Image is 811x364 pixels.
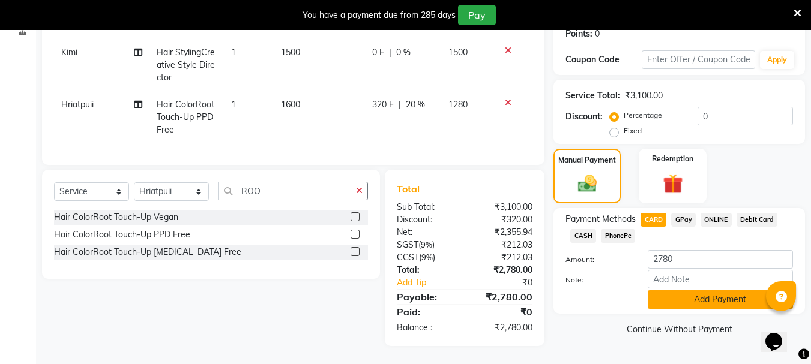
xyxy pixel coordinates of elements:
[465,321,541,334] div: ₹2,780.00
[61,99,94,110] span: Hriatpuii
[558,155,616,166] label: Manual Payment
[465,213,541,226] div: ₹320.00
[54,246,241,258] div: Hair ColorRoot Touch-Up [MEDICAL_DATA] Free
[388,264,465,276] div: Total:
[388,290,465,304] div: Payable:
[465,201,541,213] div: ₹3,100.00
[761,316,799,352] iframe: chat widget
[448,99,468,110] span: 1280
[281,47,300,58] span: 1500
[565,28,592,40] div: Points:
[397,183,424,195] span: Total
[397,252,419,263] span: CGST
[54,228,190,241] div: Hair ColorRoot Touch-Up PPD Free
[231,47,236,58] span: 1
[465,251,541,264] div: ₹212.03
[641,213,666,227] span: CARD
[388,305,465,319] div: Paid:
[465,239,541,251] div: ₹212.03
[458,5,496,25] button: Pay
[388,239,465,251] div: ( )
[465,264,541,276] div: ₹2,780.00
[565,213,636,225] span: Payment Methods
[556,323,803,336] a: Continue Without Payment
[556,254,638,265] label: Amount:
[372,46,384,59] span: 0 F
[465,226,541,239] div: ₹2,355.94
[595,28,600,40] div: 0
[303,9,456,22] div: You have a payment due from 285 days
[701,213,732,227] span: ONLINE
[281,99,300,110] span: 1600
[648,270,793,288] input: Add Note
[389,46,391,59] span: |
[388,321,465,334] div: Balance :
[648,250,793,269] input: Amount
[657,172,689,196] img: _gift.svg
[396,46,411,59] span: 0 %
[465,290,541,304] div: ₹2,780.00
[601,229,635,243] span: PhonePe
[624,125,642,136] label: Fixed
[642,50,755,69] input: Enter Offer / Coupon Code
[231,99,236,110] span: 1
[652,154,693,164] label: Redemption
[406,98,425,111] span: 20 %
[388,213,465,226] div: Discount:
[478,276,542,289] div: ₹0
[760,51,794,69] button: Apply
[570,229,596,243] span: CASH
[388,226,465,239] div: Net:
[388,251,465,264] div: ( )
[421,240,432,249] span: 9%
[625,89,663,102] div: ₹3,100.00
[157,99,214,135] span: Hair ColorRoot Touch-Up PPD Free
[572,173,603,194] img: _cash.svg
[388,276,477,289] a: Add Tip
[388,201,465,213] div: Sub Total:
[565,89,620,102] div: Service Total:
[648,290,793,309] button: Add Payment
[421,252,433,262] span: 9%
[556,275,638,285] label: Note:
[399,98,401,111] span: |
[465,305,541,319] div: ₹0
[737,213,778,227] span: Debit Card
[61,47,77,58] span: Kimi
[624,110,662,121] label: Percentage
[54,211,178,224] div: Hair ColorRoot Touch-Up Vegan
[397,239,418,250] span: SGST
[218,182,351,200] input: Search or Scan
[448,47,468,58] span: 1500
[565,110,603,123] div: Discount:
[671,213,696,227] span: GPay
[372,98,394,111] span: 320 F
[565,53,641,66] div: Coupon Code
[157,47,215,83] span: Hair StylingCreative Style Director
